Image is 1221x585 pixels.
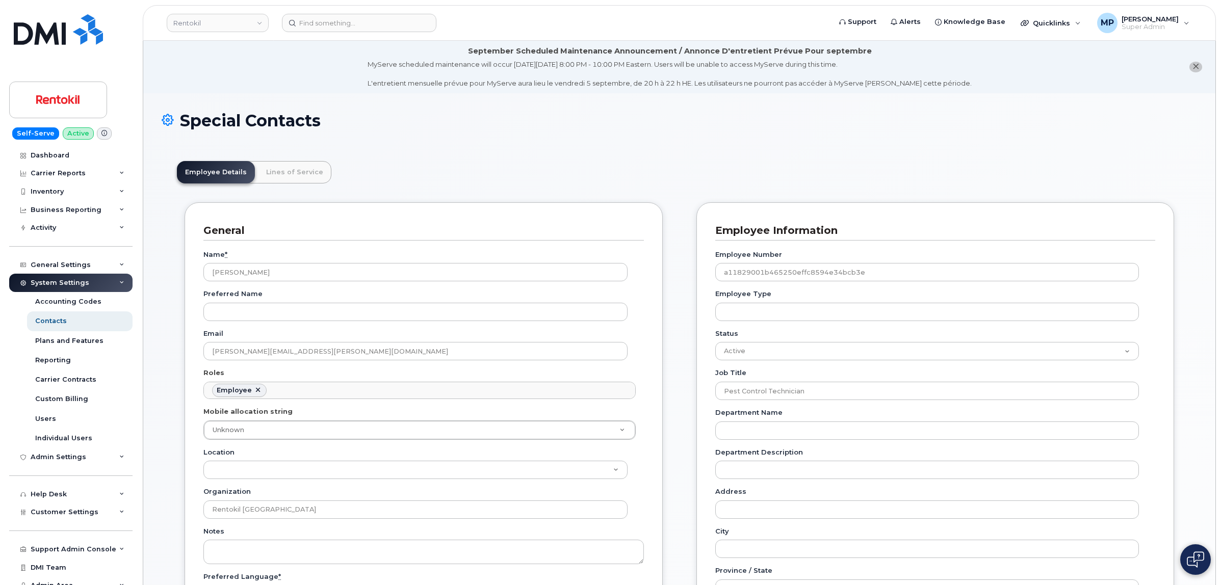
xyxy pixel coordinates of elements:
[715,224,1148,237] h3: Employee Information
[715,487,746,496] label: Address
[715,368,746,378] label: Job Title
[203,224,636,237] h3: General
[203,329,223,338] label: Email
[368,60,972,88] div: MyServe scheduled maintenance will occur [DATE][DATE] 8:00 PM - 10:00 PM Eastern. Users will be u...
[213,426,244,434] span: Unknown
[1187,551,1204,568] img: Open chat
[204,421,635,439] a: Unknown
[203,368,224,378] label: Roles
[715,329,738,338] label: Status
[203,447,235,457] label: Location
[203,487,251,496] label: Organization
[278,572,281,580] abbr: required
[258,161,331,183] a: Lines of Service
[217,386,252,394] div: Employee
[203,572,281,581] label: Preferred Language
[715,408,783,417] label: Department Name
[468,46,872,57] div: September Scheduled Maintenance Announcement / Annonce D'entretient Prévue Pour septembre
[203,250,227,259] label: Name
[203,407,293,416] label: Mobile allocation string
[1189,62,1202,72] button: close notification
[162,112,1197,129] h1: Special Contacts
[203,289,263,299] label: Preferred Name
[715,526,729,536] label: City
[715,289,771,299] label: Employee Type
[715,566,772,575] label: Province / State
[203,526,224,536] label: Notes
[715,447,803,457] label: Department Description
[225,250,227,258] abbr: required
[715,250,782,259] label: Employee Number
[177,161,255,183] a: Employee Details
